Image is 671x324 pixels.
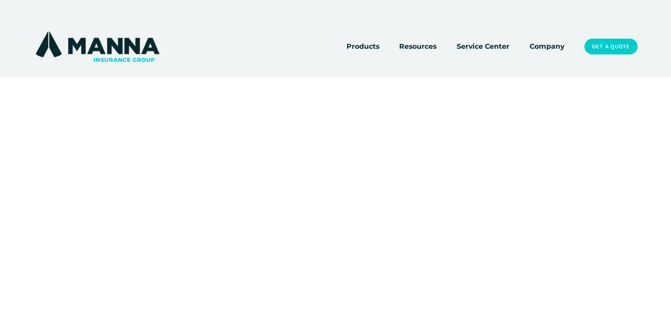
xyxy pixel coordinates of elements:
[33,29,161,64] img: Manna Insurance Group
[346,41,379,52] span: Products
[399,41,437,52] span: Resources
[399,40,437,53] a: folder dropdown
[346,40,379,53] a: folder dropdown
[530,40,564,53] a: Company
[584,39,638,54] a: Get a Quote
[457,40,509,53] a: Service Center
